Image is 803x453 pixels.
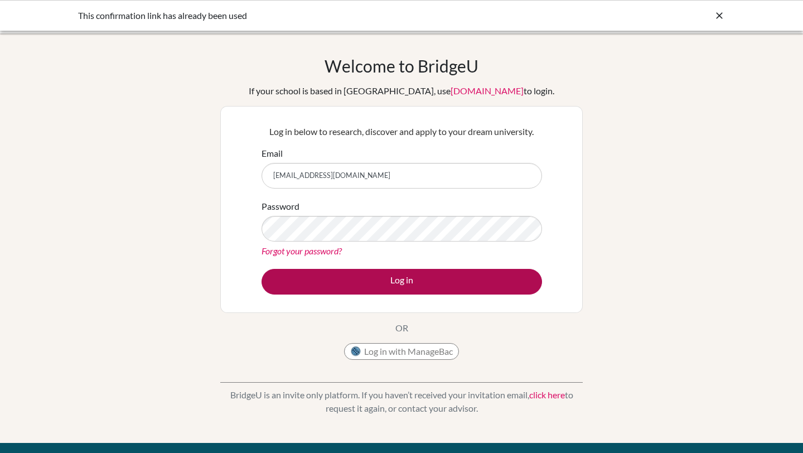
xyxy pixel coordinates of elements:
h1: Welcome to BridgeU [325,56,478,76]
a: Forgot your password? [262,245,342,256]
a: click here [529,389,565,400]
p: BridgeU is an invite only platform. If you haven’t received your invitation email, to request it ... [220,388,583,415]
button: Log in [262,269,542,295]
p: Log in below to research, discover and apply to your dream university. [262,125,542,138]
div: If your school is based in [GEOGRAPHIC_DATA], use to login. [249,84,554,98]
p: OR [395,321,408,335]
label: Password [262,200,299,213]
button: Log in with ManageBac [344,343,459,360]
a: [DOMAIN_NAME] [451,85,524,96]
div: This confirmation link has already been used [78,9,558,22]
label: Email [262,147,283,160]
